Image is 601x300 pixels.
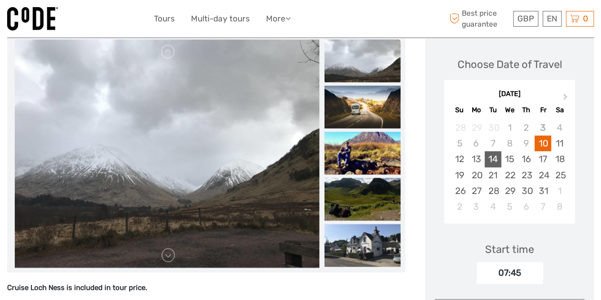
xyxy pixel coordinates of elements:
[154,12,175,26] a: Tours
[451,199,467,214] div: Choose Sunday, November 2nd, 2025
[447,8,511,29] span: Best price guarantee
[518,167,534,183] div: Choose Thursday, October 23rd, 2025
[485,151,501,167] div: Choose Tuesday, October 14th, 2025
[501,167,518,183] div: Choose Wednesday, October 22nd, 2025
[518,183,534,199] div: Choose Thursday, October 30th, 2025
[534,167,551,183] div: Choose Friday, October 24th, 2025
[485,242,534,257] div: Start time
[485,199,501,214] div: Choose Tuesday, November 4th, 2025
[501,151,518,167] div: Choose Wednesday, October 15th, 2025
[582,14,590,23] span: 0
[468,135,485,151] div: Not available Monday, October 6th, 2025
[13,17,107,24] p: We're away right now. Please check back later!
[468,199,485,214] div: Choose Monday, November 3rd, 2025
[501,120,518,135] div: Not available Wednesday, October 1st, 2025
[451,183,467,199] div: Choose Sunday, October 26th, 2025
[451,151,467,167] div: Choose Sunday, October 12th, 2025
[534,120,551,135] div: Not available Friday, October 3rd, 2025
[551,135,568,151] div: Choose Saturday, October 11th, 2025
[468,104,485,116] div: Mo
[451,120,467,135] div: Not available Sunday, September 28th, 2025
[517,14,534,23] span: GBP
[468,120,485,135] div: Not available Monday, September 29th, 2025
[468,151,485,167] div: Choose Monday, October 13th, 2025
[551,151,568,167] div: Choose Saturday, October 18th, 2025
[451,104,467,116] div: Su
[543,11,562,27] div: EN
[501,183,518,199] div: Choose Wednesday, October 29th, 2025
[551,104,568,116] div: Sa
[458,57,562,72] div: Choose Date of Travel
[485,120,501,135] div: Not available Tuesday, September 30th, 2025
[485,183,501,199] div: Choose Tuesday, October 28th, 2025
[191,12,250,26] a: Multi-day tours
[534,135,551,151] div: Choose Friday, October 10th, 2025
[501,199,518,214] div: Choose Wednesday, November 5th, 2025
[477,262,543,284] div: 07:45
[485,104,501,116] div: Tu
[447,120,572,214] div: month 2025-10
[324,224,401,267] img: af9161bc05654662bce1c8935e1e0a38_slider_thumbnail.jpg
[451,135,467,151] div: Not available Sunday, October 5th, 2025
[15,39,319,268] img: 2ad7da491b114816b74aaedaacd3d77e_main_slider.jpg
[7,7,58,30] img: 995-992541c5-5571-4164-a9a0-74697b48da7f_logo_small.jpg
[324,86,401,128] img: 1d88754f50f2419ba5fb04619389c941_slider_thumbnail.jpeg
[551,167,568,183] div: Choose Saturday, October 25th, 2025
[109,15,121,26] button: Open LiveChat chat widget
[534,151,551,167] div: Choose Friday, October 17th, 2025
[324,132,401,174] img: 3717d3814a2f4cc2832fd20e388e07cf_slider_thumbnail.jpg
[266,12,291,26] a: More
[7,283,147,292] strong: Cruise Loch Ness is included in tour price.
[534,199,551,214] div: Choose Friday, November 7th, 2025
[485,167,501,183] div: Choose Tuesday, October 21st, 2025
[518,104,534,116] div: Th
[518,151,534,167] div: Choose Thursday, October 16th, 2025
[551,199,568,214] div: Choose Saturday, November 8th, 2025
[468,183,485,199] div: Choose Monday, October 27th, 2025
[551,183,568,199] div: Choose Saturday, November 1st, 2025
[518,135,534,151] div: Not available Thursday, October 9th, 2025
[501,135,518,151] div: Not available Wednesday, October 8th, 2025
[518,120,534,135] div: Not available Thursday, October 2nd, 2025
[444,89,575,99] div: [DATE]
[534,183,551,199] div: Choose Friday, October 31st, 2025
[551,120,568,135] div: Not available Saturday, October 4th, 2025
[451,167,467,183] div: Choose Sunday, October 19th, 2025
[468,167,485,183] div: Choose Monday, October 20th, 2025
[559,92,574,107] button: Next Month
[324,178,401,221] img: 12384dc342ab4d49ab9bc018e6577b95_slider_thumbnail.jpg
[534,104,551,116] div: Fr
[501,104,518,116] div: We
[518,199,534,214] div: Choose Thursday, November 6th, 2025
[485,135,501,151] div: Not available Tuesday, October 7th, 2025
[324,39,401,82] img: 2ad7da491b114816b74aaedaacd3d77e_slider_thumbnail.jpg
